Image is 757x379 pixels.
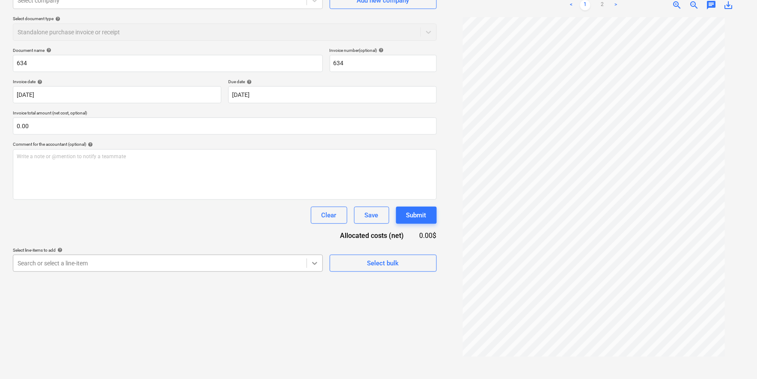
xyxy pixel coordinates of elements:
[418,231,437,241] div: 0.00$
[245,79,252,84] span: help
[367,258,399,269] div: Select bulk
[330,48,437,53] div: Invoice number (optional)
[13,110,437,117] p: Invoice total amount (net cost, optional)
[13,16,437,21] div: Select document type
[86,142,93,147] span: help
[325,231,418,241] div: Allocated costs (net)
[311,207,347,224] button: Clear
[13,79,221,84] div: Invoice date
[406,210,426,221] div: Submit
[322,210,337,221] div: Clear
[228,86,437,103] input: Due date not specified
[13,86,221,103] input: Invoice date not specified
[13,247,323,253] div: Select line-items to add
[13,55,323,72] input: Document name
[45,48,51,53] span: help
[13,48,323,53] div: Document name
[330,55,437,72] input: Invoice number
[54,16,60,21] span: help
[354,207,389,224] button: Save
[330,255,437,272] button: Select bulk
[714,338,757,379] iframe: Chat Widget
[13,117,437,135] input: Invoice total amount (net cost, optional)
[36,79,42,84] span: help
[377,48,384,53] span: help
[13,141,437,147] div: Comment for the accountant (optional)
[365,210,378,221] div: Save
[228,79,437,84] div: Due date
[56,247,63,253] span: help
[396,207,437,224] button: Submit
